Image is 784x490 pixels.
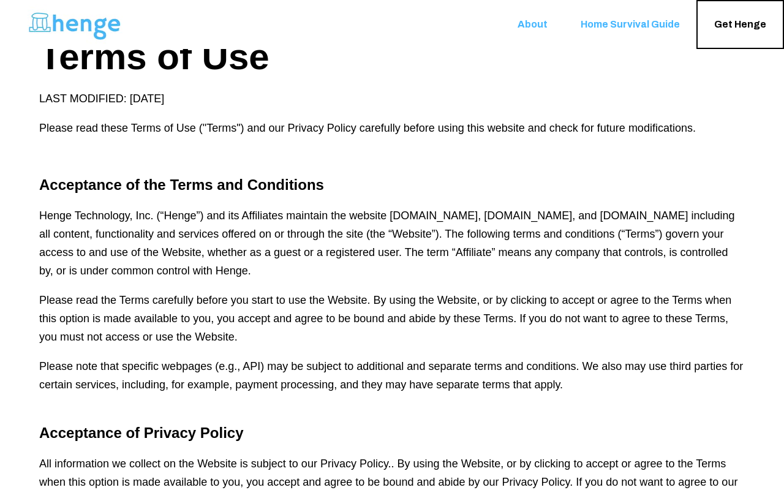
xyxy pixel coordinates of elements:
span: About [518,19,548,31]
span: Henge Technology, Inc. (“Henge”) and its Affiliates maintain the website [DOMAIN_NAME], [DOMAIN_N... [39,209,734,277]
span: Get Henge [714,19,766,31]
span: Please read the Terms carefully before you start to use the Website. By using the Website, or by ... [39,294,731,343]
span: Acceptance of the Terms and Conditions [39,176,324,193]
span: Acceptance of Privacy Policy [39,424,244,441]
span: Please read these Terms of Use ("Terms") and our Privacy Policy carefully before using this websi... [39,122,696,134]
span: Please note that specific webpages (e.g., API) may be subject to additional and separate terms an... [39,360,743,391]
span: Terms of Use [39,36,269,77]
img: Henge-Full-Logo-Blue [28,4,123,45]
span: LAST MODIFIED: [DATE] [39,92,164,105]
span: Home Survival Guide [581,19,680,31]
